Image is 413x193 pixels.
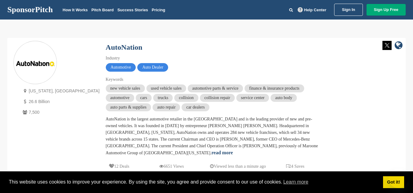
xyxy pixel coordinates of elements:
[21,87,100,95] p: [US_STATE], [GEOGRAPHIC_DATA]
[245,84,304,92] span: finance & insurance products
[236,94,269,102] span: service center
[152,8,165,12] a: Pricing
[14,43,57,83] img: Sponsorpitch & AutoNation
[174,94,198,102] span: collision
[106,63,136,72] span: Automotive
[282,177,309,187] a: learn more about cookies
[334,4,363,16] a: Sign In
[106,94,134,102] span: automotive
[159,163,184,170] p: 6651 Views
[271,94,297,102] span: auto body
[153,103,180,111] span: auto repair
[21,98,100,105] p: 26.6 Billion
[383,176,404,188] a: dismiss cookie message
[153,94,173,102] span: trucks
[136,94,152,102] span: cars
[182,103,209,111] span: car dealers
[9,177,378,187] span: This website uses cookies to improve your experience. By using the site, you agree and provide co...
[106,116,320,156] div: AutoNation is the largest automotive retailer in the [GEOGRAPHIC_DATA] and is the leading provide...
[389,169,408,188] iframe: Button to launch messaging window
[146,84,186,92] span: used vehicle sales
[210,163,266,170] p: Viewed less than a minute ago
[106,76,320,83] div: Keywords
[106,55,320,62] div: Industry
[188,84,243,92] span: automotive parts & service
[117,8,148,12] a: Success Stories
[91,8,114,12] a: Pitch Board
[395,41,403,51] a: company link
[212,150,233,155] a: read more
[106,43,142,51] a: AutoNation
[286,163,304,170] p: 24 Saves
[21,109,100,116] p: 7,500
[7,6,53,14] a: SponsorPitch
[382,41,392,50] img: Twitter white
[106,84,145,92] span: new vehicle sales
[109,163,129,170] p: 12 Deals
[200,94,235,102] span: collision repair
[63,8,88,12] a: How It Works
[297,6,328,13] a: Help Center
[137,63,168,72] span: Auto Dealer
[106,103,151,111] span: auto parts & supplies
[367,4,406,16] a: Sign Up Free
